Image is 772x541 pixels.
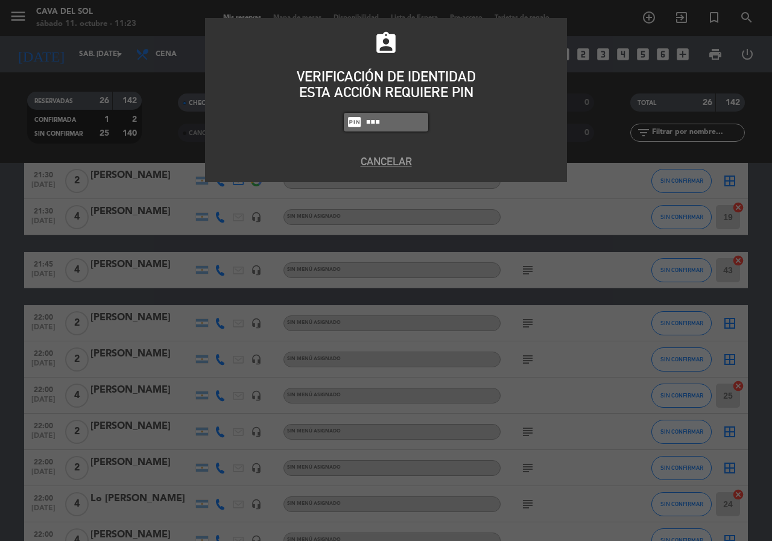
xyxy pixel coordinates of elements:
[347,115,362,130] i: fiber_pin
[214,69,558,84] div: VERIFICACIÓN DE IDENTIDAD
[214,84,558,100] div: ESTA ACCIÓN REQUIERE PIN
[365,115,425,129] input: 1234
[373,31,399,56] i: assignment_ind
[214,153,558,169] button: Cancelar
